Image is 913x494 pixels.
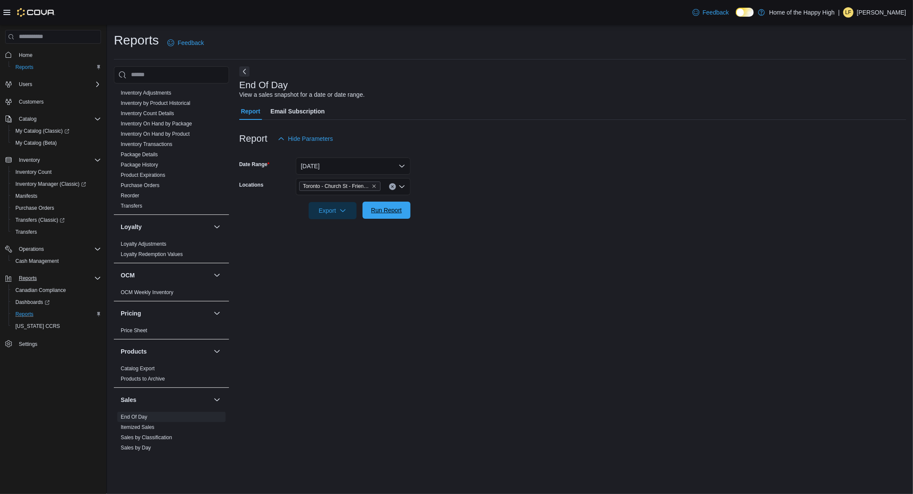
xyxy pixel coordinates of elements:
[19,157,40,164] span: Inventory
[12,256,62,266] a: Cash Management
[121,396,137,404] h3: Sales
[15,169,52,176] span: Inventory Count
[9,296,104,308] a: Dashboards
[15,50,36,60] a: Home
[121,327,147,333] a: Price Sheet
[15,155,101,165] span: Inventory
[12,285,69,295] a: Canadian Compliance
[12,191,41,201] a: Manifests
[121,445,151,451] a: Sales by Day
[121,89,171,96] span: Inventory Adjustments
[12,227,101,237] span: Transfers
[288,134,333,143] span: Hide Parameters
[241,103,260,120] span: Report
[121,172,165,179] span: Product Expirations
[212,395,222,405] button: Sales
[9,284,104,296] button: Canadian Compliance
[2,243,104,255] button: Operations
[121,223,210,231] button: Loyalty
[121,309,210,318] button: Pricing
[17,8,55,17] img: Cova
[212,308,222,318] button: Pricing
[12,179,101,189] span: Inventory Manager (Classic)
[178,39,204,47] span: Feedback
[121,182,160,188] a: Purchase Orders
[121,366,155,372] a: Catalog Export
[121,182,160,189] span: Purchase Orders
[12,62,37,72] a: Reports
[19,275,37,282] span: Reports
[19,81,32,88] span: Users
[114,325,229,339] div: Pricing
[114,239,229,263] div: Loyalty
[121,100,190,107] span: Inventory by Product Historical
[12,138,101,148] span: My Catalog (Beta)
[2,95,104,108] button: Customers
[15,244,48,254] button: Operations
[121,110,174,117] span: Inventory Count Details
[12,285,101,295] span: Canadian Compliance
[2,154,104,166] button: Inventory
[15,50,101,60] span: Home
[9,166,104,178] button: Inventory Count
[15,114,40,124] button: Catalog
[15,273,101,283] span: Reports
[15,299,50,306] span: Dashboards
[121,223,142,231] h3: Loyalty
[121,151,158,158] span: Package Details
[9,125,104,137] a: My Catalog (Classic)
[703,8,729,17] span: Feedback
[239,161,270,168] label: Date Range
[12,167,55,177] a: Inventory Count
[121,251,183,257] a: Loyalty Redemption Values
[239,90,365,99] div: View a sales snapshot for a date or date range.
[121,376,165,382] a: Products to Archive
[736,8,754,17] input: Dark Mode
[2,337,104,350] button: Settings
[19,246,44,253] span: Operations
[121,414,147,420] span: End Of Day
[843,7,854,18] div: Lissette Franco
[121,162,158,168] a: Package History
[15,97,47,107] a: Customers
[9,190,104,202] button: Manifests
[389,183,396,190] button: Clear input
[121,444,151,451] span: Sales by Day
[15,217,65,223] span: Transfers (Classic)
[114,287,229,301] div: OCM
[164,34,207,51] a: Feedback
[12,309,101,319] span: Reports
[212,346,222,357] button: Products
[9,61,104,73] button: Reports
[314,202,351,219] span: Export
[121,241,167,247] a: Loyalty Adjustments
[845,7,851,18] span: LF
[9,214,104,226] a: Transfers (Classic)
[15,140,57,146] span: My Catalog (Beta)
[121,365,155,372] span: Catalog Export
[121,289,173,295] a: OCM Weekly Inventory
[303,182,370,190] span: Toronto - Church St - Friendly Stranger
[121,271,135,280] h3: OCM
[121,414,147,420] a: End Of Day
[12,215,101,225] span: Transfers (Classic)
[121,192,139,199] span: Reorder
[12,138,60,148] a: My Catalog (Beta)
[15,193,37,199] span: Manifests
[121,131,190,137] a: Inventory On Hand by Product
[15,244,101,254] span: Operations
[19,341,37,348] span: Settings
[12,321,63,331] a: [US_STATE] CCRS
[15,64,33,71] span: Reports
[2,113,104,125] button: Catalog
[121,110,174,116] a: Inventory Count Details
[15,338,101,349] span: Settings
[2,78,104,90] button: Users
[2,272,104,284] button: Reports
[399,183,405,190] button: Open list of options
[9,202,104,214] button: Purchase Orders
[296,158,410,175] button: [DATE]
